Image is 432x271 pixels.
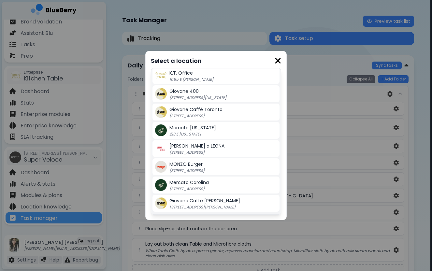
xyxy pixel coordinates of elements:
img: close icon [275,56,281,65]
p: 213 E [US_STATE] [169,132,251,137]
span: Giovane Caffè [PERSON_NAME] [169,197,240,204]
p: Select a location [151,56,281,65]
span: Mercato [US_STATE] [169,124,216,131]
img: company thumbnail [155,88,167,100]
img: company thumbnail [155,124,167,136]
img: company thumbnail [155,179,167,191]
p: [STREET_ADDRESS][PERSON_NAME] [169,205,251,210]
span: Giovane Caffè Toronto [169,106,223,113]
p: 1085 E [PERSON_NAME] [169,77,251,82]
p: [STREET_ADDRESS] [169,150,251,155]
img: company thumbnail [155,106,167,118]
img: company thumbnail [155,70,167,81]
img: company thumbnail [155,161,167,173]
p: [STREET_ADDRESS] [169,113,251,119]
p: [STREET_ADDRESS][US_STATE] [169,95,251,100]
img: company thumbnail [155,197,167,209]
span: Mercato Carolina [169,179,209,186]
span: MONZO Burger [169,161,203,167]
p: [STREET_ADDRESS] [169,168,251,173]
span: K.T. Office [169,70,193,76]
span: [PERSON_NAME] a LEGNA [169,143,224,149]
span: Giovane 400 [169,88,199,94]
p: [STREET_ADDRESS] [169,186,251,192]
img: company thumbnail [155,143,167,154]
